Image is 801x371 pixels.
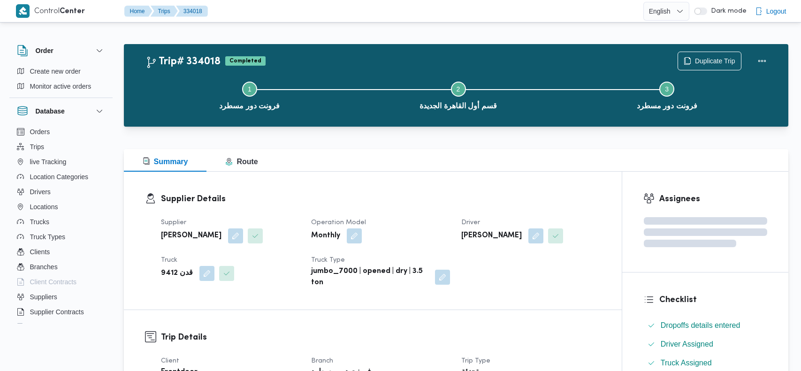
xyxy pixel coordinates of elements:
[30,231,65,242] span: Truck Types
[13,154,109,169] button: live Tracking
[161,193,601,205] h3: Supplier Details
[30,246,50,257] span: Clients
[161,220,186,226] span: Supplier
[13,169,109,184] button: Location Categories
[151,6,178,17] button: Trips
[161,257,177,263] span: Truck
[661,339,713,350] span: Driver Assigned
[219,100,280,112] span: فرونت دور مسطرد
[30,141,45,152] span: Trips
[30,261,58,273] span: Branches
[661,321,740,329] span: Dropoffs details entered
[13,124,109,139] button: Orders
[661,340,713,348] span: Driver Assigned
[644,337,767,352] button: Driver Assigned
[13,184,109,199] button: Drivers
[225,158,258,166] span: Route
[751,2,790,21] button: Logout
[161,331,601,344] h3: Trip Details
[124,6,153,17] button: Home
[16,4,30,18] img: X8yXhbKr1z7QwAAAABJRU5ErkJggg==
[60,8,85,15] b: Center
[13,289,109,304] button: Suppliers
[30,81,92,92] span: Monitor active orders
[143,158,188,166] span: Summary
[13,199,109,214] button: Locations
[311,358,333,364] span: Branch
[36,45,53,56] h3: Order
[17,45,105,56] button: Order
[637,100,697,112] span: فرونت دور مسطرد
[695,55,735,67] span: Duplicate Trip
[311,230,340,242] b: Monthly
[145,70,354,119] button: فرونت دور مسطرد
[644,318,767,333] button: Dropoffs details entered
[13,229,109,244] button: Truck Types
[461,358,490,364] span: Trip Type
[30,186,51,197] span: Drivers
[311,257,345,263] span: Truck Type
[13,139,109,154] button: Trips
[30,126,50,137] span: Orders
[13,214,109,229] button: Trucks
[30,156,67,167] span: live Tracking
[13,259,109,274] button: Branches
[13,79,109,94] button: Monitor active orders
[420,100,496,112] span: قسم أول القاهرة الجديدة
[753,52,771,70] button: Actions
[36,106,65,117] h3: Database
[30,321,53,333] span: Devices
[161,358,179,364] span: Client
[457,85,460,93] span: 2
[644,356,767,371] button: Truck Assigned
[9,124,113,327] div: Database
[354,70,563,119] button: قسم أول القاهرة الجديدة
[13,244,109,259] button: Clients
[665,85,669,93] span: 3
[145,56,221,68] h2: Trip# 334018
[661,359,712,367] span: Truck Assigned
[311,266,428,288] b: jumbo_7000 | opened | dry | 3.5 ton
[161,268,193,279] b: قدن 9412
[176,6,208,17] button: 334018
[248,85,252,93] span: 1
[9,64,113,98] div: Order
[461,230,522,242] b: [PERSON_NAME]
[13,304,109,319] button: Supplier Contracts
[661,320,740,331] span: Dropoffs details entered
[461,220,480,226] span: Driver
[311,220,366,226] span: Operation Model
[563,70,771,119] button: فرونت دور مسطرد
[30,171,89,182] span: Location Categories
[30,201,58,212] span: Locations
[659,294,767,306] h3: Checklist
[707,8,747,15] span: Dark mode
[225,56,266,66] span: Completed
[659,193,767,205] h3: Assignees
[13,274,109,289] button: Client Contracts
[661,357,712,369] span: Truck Assigned
[766,6,786,17] span: Logout
[13,319,109,334] button: Devices
[161,230,221,242] b: [PERSON_NAME]
[30,66,81,77] span: Create new order
[229,58,261,64] b: Completed
[30,291,57,303] span: Suppliers
[30,276,77,288] span: Client Contracts
[30,216,49,227] span: Trucks
[30,306,84,318] span: Supplier Contracts
[17,106,105,117] button: Database
[13,64,109,79] button: Create new order
[678,52,741,70] button: Duplicate Trip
